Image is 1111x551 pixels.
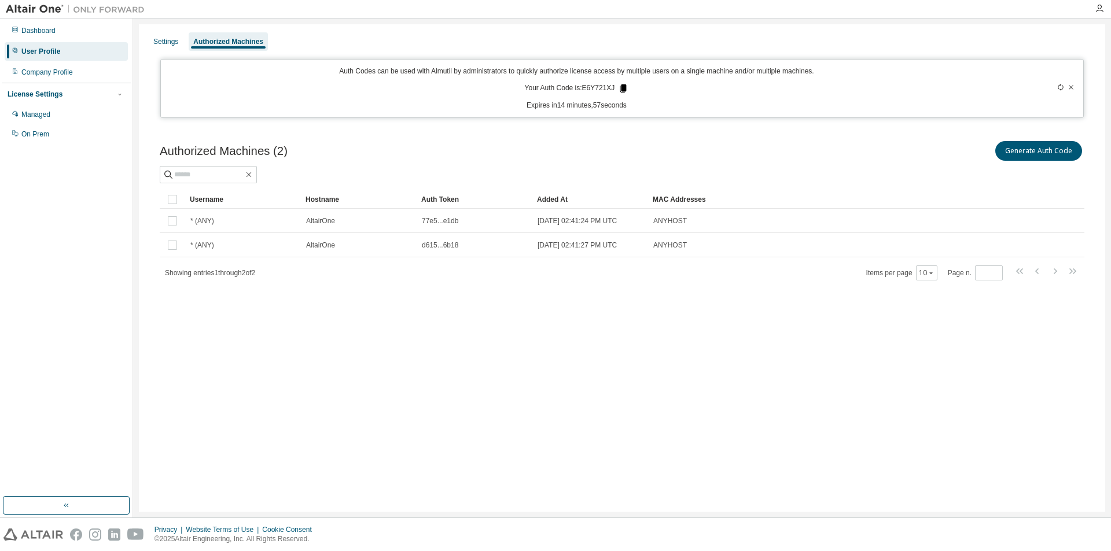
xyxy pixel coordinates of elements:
[21,47,60,56] div: User Profile
[306,216,335,225] span: AltairOne
[919,268,935,278] button: 10
[168,66,986,76] p: Auth Codes can be used with Almutil by administrators to quickly authorize license access by mult...
[89,528,101,541] img: instagram.svg
[653,190,963,209] div: MAC Addresses
[190,241,214,250] span: * (ANY)
[21,26,56,35] div: Dashboard
[168,101,986,110] p: Expires in 14 minutes, 57 seconds
[154,534,319,544] p: © 2025 Altair Engineering, Inc. All Rights Reserved.
[537,190,643,209] div: Added At
[525,83,629,94] p: Your Auth Code is: E6Y721XJ
[3,528,63,541] img: altair_logo.svg
[165,269,255,277] span: Showing entries 1 through 2 of 2
[538,241,617,250] span: [DATE] 02:41:27 PM UTC
[153,37,178,46] div: Settings
[306,190,412,209] div: Hostname
[6,3,150,15] img: Altair One
[190,216,214,225] span: * (ANY)
[653,216,687,225] span: ANYHOST
[421,190,528,209] div: Auth Token
[108,528,120,541] img: linkedin.svg
[127,528,144,541] img: youtube.svg
[538,216,617,225] span: [DATE] 02:41:24 PM UTC
[948,265,1003,280] span: Page n.
[262,525,318,534] div: Cookie Consent
[995,141,1082,161] button: Generate Auth Code
[160,145,288,158] span: Authorized Machines (2)
[21,110,50,119] div: Managed
[70,528,82,541] img: facebook.svg
[866,265,937,280] span: Items per page
[186,525,262,534] div: Website Terms of Use
[193,37,263,46] div: Authorized Machines
[154,525,186,534] div: Privacy
[422,241,458,250] span: d615...6b18
[190,190,296,209] div: Username
[8,90,62,99] div: License Settings
[21,68,73,77] div: Company Profile
[306,241,335,250] span: AltairOne
[653,241,687,250] span: ANYHOST
[422,216,458,225] span: 77e5...e1db
[21,130,49,139] div: On Prem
